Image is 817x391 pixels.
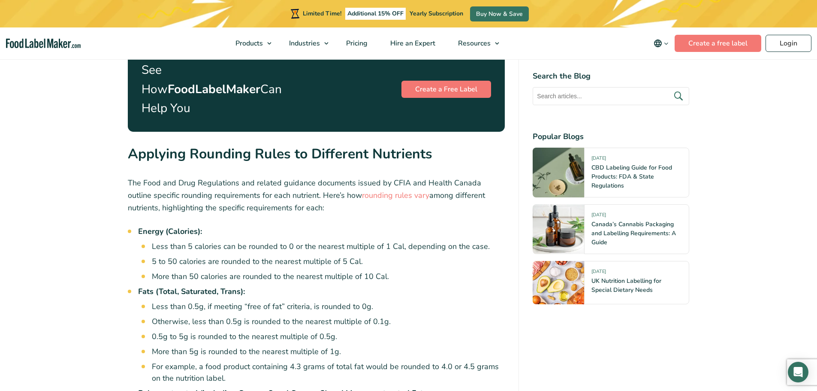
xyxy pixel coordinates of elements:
a: Create a free label [675,35,761,52]
strong: Applying Rounding Rules to Different Nutrients [128,145,432,163]
a: Canada’s Cannabis Packaging and Labelling Requirements: A Guide [591,220,676,246]
span: [DATE] [591,268,606,278]
a: Resources [447,27,503,59]
a: Products [224,27,276,59]
li: More than 5g is rounded to the nearest multiple of 1g. [152,346,505,358]
li: More than 50 calories are rounded to the nearest multiple of 10 Cal. [152,271,505,282]
li: Otherwise, less than 0.5g is rounded to the nearest multiple of 0.1g. [152,316,505,327]
a: CBD Labeling Guide for Food Products: FDA & State Regulations [591,164,672,190]
strong: FoodLabelMaker [168,81,260,97]
p: See How Can Help You [142,61,291,118]
strong: Fats (Total, Saturated, Trans): [138,286,245,297]
span: Yearly Subscription [410,9,463,18]
a: Create a Free Label [401,81,491,98]
a: rounding rules vary [362,190,429,200]
span: Products [233,39,264,48]
strong: Energy (Calories): [138,226,202,236]
a: Login [766,35,811,52]
li: Less than 5 calories can be rounded to 0 or the nearest multiple of 1 Cal, depending on the case. [152,241,505,252]
li: 0.5g to 5g is rounded to the nearest multiple of 0.5g. [152,331,505,343]
span: Limited Time! [303,9,341,18]
li: For example, a food product containing 4.3 grams of total fat would be rounded to 4.0 or 4.5 gram... [152,361,505,384]
a: Hire an Expert [379,27,445,59]
span: [DATE] [591,155,606,165]
a: Industries [278,27,333,59]
p: The Food and Drug Regulations and related guidance documents issued by CFIA and Health Canada out... [128,177,505,214]
a: Buy Now & Save [470,6,529,21]
span: Hire an Expert [388,39,436,48]
span: Additional 15% OFF [345,8,406,20]
li: Less than 0.5g, if meeting “free of fat” criteria, is rounded to 0g. [152,301,505,312]
a: UK Nutrition Labelling for Special Dietary Needs [591,277,661,294]
div: Open Intercom Messenger [788,362,808,382]
span: Industries [286,39,321,48]
span: Pricing [344,39,368,48]
input: Search articles... [533,87,689,105]
span: Resources [455,39,491,48]
h4: Search the Blog [533,70,689,82]
li: 5 to 50 calories are rounded to the nearest multiple of 5 Cal. [152,256,505,267]
a: Pricing [335,27,377,59]
h4: Popular Blogs [533,131,689,142]
span: [DATE] [591,212,606,221]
